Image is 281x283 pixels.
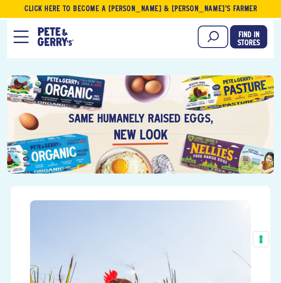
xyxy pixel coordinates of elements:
a: Find in Stores [230,25,267,48]
em: new look [113,127,167,144]
input: Search [198,26,228,48]
h3: Same humanely raised eggs, [68,97,212,127]
button: Open Mobile Menu Modal Dialog [14,30,29,43]
span: Find in Stores [238,31,260,48]
button: Your consent preferences for tracking technologies [253,231,268,247]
